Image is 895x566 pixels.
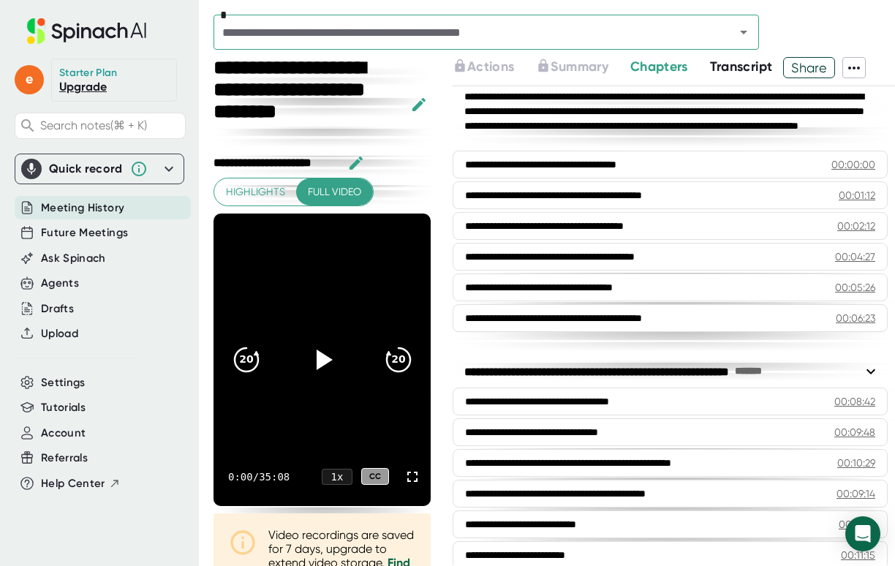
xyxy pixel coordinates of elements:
[41,475,121,492] button: Help Center
[630,57,688,77] button: Chapters
[630,59,688,75] span: Chapters
[41,200,124,216] button: Meeting History
[41,425,86,442] button: Account
[59,80,107,94] a: Upgrade
[453,57,536,78] div: Upgrade to access
[308,183,361,201] span: Full video
[710,59,773,75] span: Transcript
[841,548,875,562] div: 00:11:15
[41,450,88,467] button: Referrals
[40,118,147,132] span: Search notes (⌘ + K)
[453,57,514,77] button: Actions
[41,275,79,292] button: Agents
[59,67,118,80] div: Starter Plan
[41,475,105,492] span: Help Center
[733,22,754,42] button: Open
[41,399,86,416] button: Tutorials
[226,183,285,201] span: Highlights
[361,468,389,485] div: CC
[710,57,773,77] button: Transcript
[839,517,875,532] div: 00:10:17
[467,59,514,75] span: Actions
[296,178,373,205] button: Full video
[41,250,106,267] button: Ask Spinach
[837,456,875,470] div: 00:10:29
[21,154,178,184] div: Quick record
[551,59,608,75] span: Summary
[845,516,880,551] div: Open Intercom Messenger
[834,394,875,409] div: 00:08:42
[15,65,44,94] span: e
[41,224,128,241] button: Future Meetings
[228,471,287,483] div: 0:00 / 35:08
[835,249,875,264] div: 00:04:27
[837,486,875,501] div: 00:09:14
[834,425,875,439] div: 00:09:48
[214,178,297,205] button: Highlights
[837,219,875,233] div: 00:02:12
[839,188,875,203] div: 00:01:12
[41,374,86,391] button: Settings
[831,157,875,172] div: 00:00:00
[836,311,875,325] div: 00:06:23
[536,57,608,77] button: Summary
[49,162,123,176] div: Quick record
[41,325,78,342] button: Upload
[835,280,875,295] div: 00:05:26
[784,55,834,80] span: Share
[322,469,352,485] div: 1 x
[783,57,835,78] button: Share
[41,301,74,317] button: Drafts
[536,57,630,78] div: Upgrade to access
